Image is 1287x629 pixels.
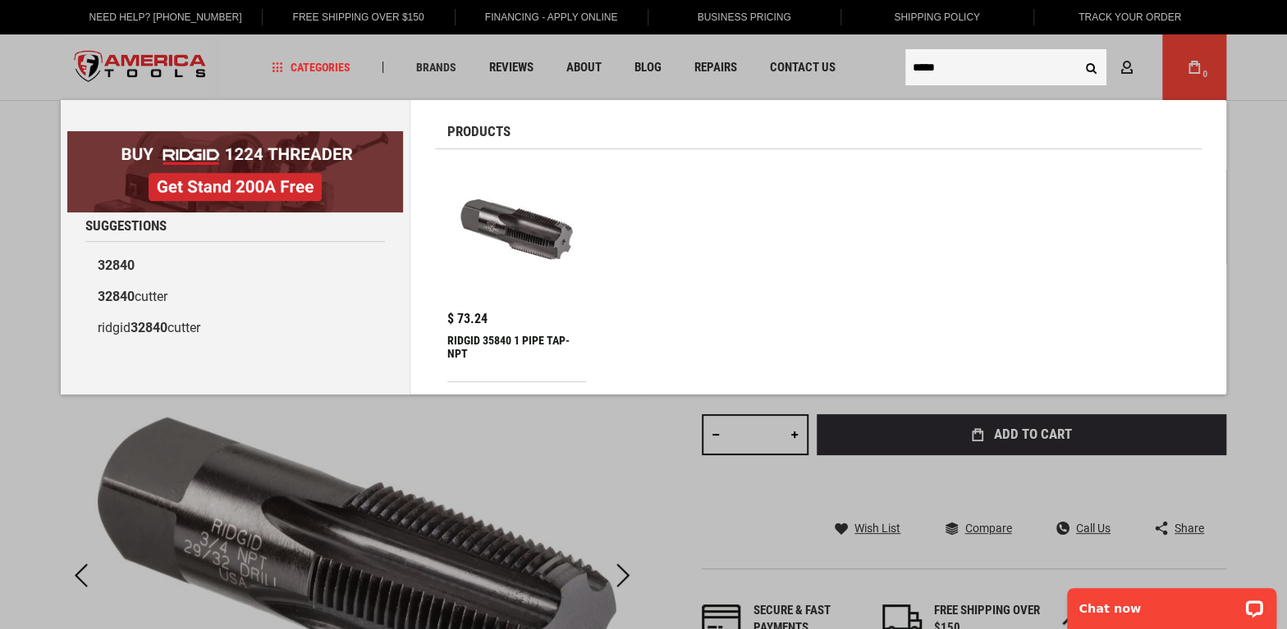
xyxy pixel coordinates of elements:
span: Products [447,125,511,139]
a: Brands [409,57,464,79]
a: RIDGID 35840 1 PIPE TAP-NPT $ 73.24 RIDGID 35840 1 PIPE TAP-NPT [447,162,586,381]
span: Brands [416,62,456,73]
b: 32840 [131,320,167,335]
a: ridgid32840cutter [85,312,385,344]
a: 32840 [85,250,385,281]
b: 32840 [98,289,135,304]
span: Categories [272,62,350,73]
span: Suggestions [85,219,167,233]
img: BOGO: Buy RIDGID® 1224 Threader, Get Stand 200A Free! [67,131,403,212]
span: $ 73.24 [447,312,488,326]
div: RIDGID 35840 1 PIPE TAP-NPT [447,334,586,373]
img: RIDGID 35840 1 PIPE TAP-NPT [456,170,578,292]
iframe: LiveChat chat widget [1056,577,1287,629]
b: 32840 [98,258,135,273]
button: Search [1075,52,1106,83]
a: Categories [264,57,358,79]
a: BOGO: Buy RIDGID® 1224 Threader, Get Stand 200A Free! [67,131,403,144]
a: 32840cutter [85,281,385,312]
